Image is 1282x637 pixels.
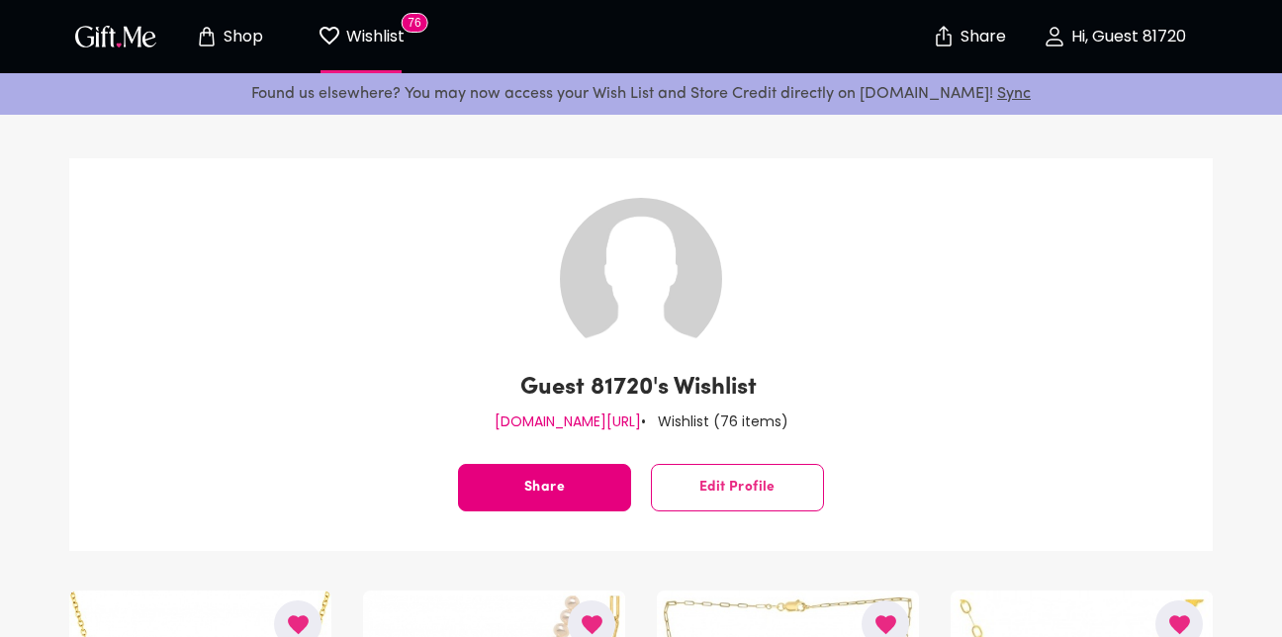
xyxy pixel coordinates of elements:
p: Hi, Guest 81720 [1066,29,1186,45]
img: Guest 81720 [560,198,722,360]
button: GiftMe Logo [69,25,162,48]
p: Share [956,29,1006,45]
p: [DOMAIN_NAME][URL] [495,409,641,434]
button: Store page [174,5,283,68]
span: 76 [401,13,427,33]
p: Wishlist [674,372,757,404]
button: Wishlist page [307,5,415,68]
img: GiftMe Logo [71,22,160,50]
button: Edit Profile [651,464,824,511]
p: Wishlist [341,24,405,49]
p: Found us elsewhere? You may now access your Wish List and Store Credit directly on [DOMAIN_NAME]! [16,81,1266,107]
p: Shop [219,29,263,45]
button: Share [934,2,1003,71]
p: • Wishlist ( 76 items ) [641,409,788,434]
a: Sync [997,86,1031,102]
img: secure [932,25,956,48]
button: Hi, Guest 81720 [1015,5,1213,68]
p: Guest 81720's [520,372,669,404]
button: Share [458,464,631,511]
